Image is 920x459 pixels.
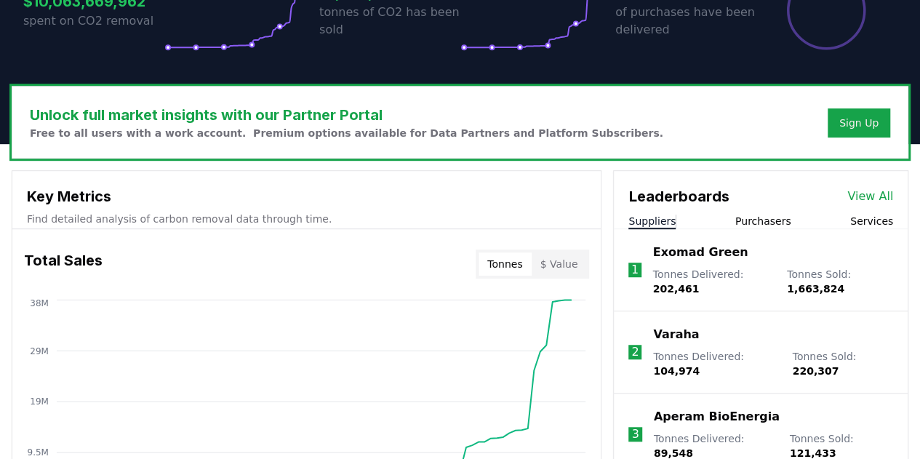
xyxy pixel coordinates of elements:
p: tonnes of CO2 has been sold [319,4,460,39]
tspan: 19M [30,396,49,407]
p: Find detailed analysis of carbon removal data through time. [27,212,586,226]
p: spent on CO2 removal [23,12,164,30]
h3: Leaderboards [628,185,729,207]
p: Free to all users with a work account. Premium options available for Data Partners and Platform S... [30,126,663,140]
span: 202,461 [653,283,700,295]
p: of purchases have been delivered [615,4,756,39]
span: 89,548 [654,447,693,459]
span: 220,307 [792,365,839,377]
p: 2 [631,343,639,361]
button: Tonnes [479,252,531,276]
h3: Unlock full market insights with our Partner Portal [30,104,663,126]
h3: Key Metrics [27,185,586,207]
a: View All [847,188,893,205]
button: Services [850,214,893,228]
span: 1,663,824 [787,283,844,295]
button: Suppliers [628,214,676,228]
a: Sign Up [839,116,879,130]
a: Exomad Green [653,244,748,261]
p: Tonnes Sold : [792,349,893,378]
tspan: 29M [30,346,49,356]
span: 121,433 [790,447,836,459]
button: Sign Up [828,108,890,137]
button: Purchasers [735,214,791,228]
p: Tonnes Delivered : [653,267,772,296]
span: 104,974 [653,365,700,377]
tspan: 38M [30,298,49,308]
tspan: 9.5M [28,447,49,458]
a: Aperam BioEnergia [654,408,780,426]
h3: Total Sales [24,250,103,279]
p: 3 [631,426,639,443]
p: 1 [631,261,639,279]
p: Tonnes Delivered : [653,349,777,378]
p: Tonnes Sold : [787,267,893,296]
a: Varaha [653,326,699,343]
button: $ Value [532,252,587,276]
